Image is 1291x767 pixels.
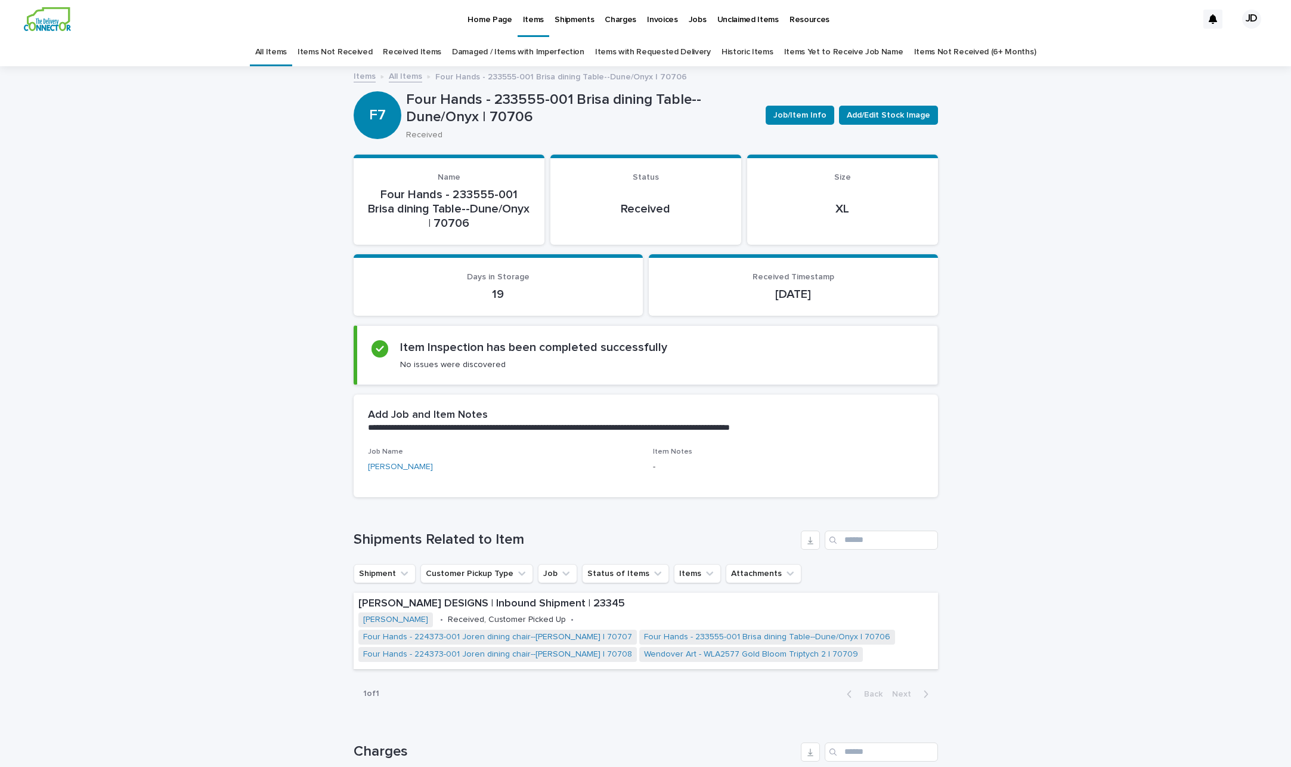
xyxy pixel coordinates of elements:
a: Four Hands - 224373-001 Joren dining chair--[PERSON_NAME] | 70708 [363,649,632,660]
p: Received [565,202,727,216]
span: Job/Item Info [773,109,826,121]
div: F7 [354,58,401,124]
button: Back [837,689,887,700]
a: All Items [389,69,422,82]
p: • [571,615,574,625]
p: • [440,615,443,625]
span: Name [438,173,460,181]
p: No issues were discovered [400,359,506,370]
span: Status [633,173,659,181]
p: XL [761,202,924,216]
button: Shipment [354,564,416,583]
p: [DATE] [663,287,924,301]
h1: Charges [354,743,796,760]
img: aCWQmA6OSGG0Kwt8cj3c [24,7,71,31]
button: Job [538,564,577,583]
div: JD [1242,10,1261,29]
a: Four Hands - 233555-001 Brisa dining Table--Dune/Onyx | 70706 [644,632,890,642]
a: Historic Items [722,38,773,66]
h2: Add Job and Item Notes [368,409,488,422]
input: Search [825,531,938,550]
p: Four Hands - 233555-001 Brisa dining Table--Dune/Onyx | 70706 [368,187,530,230]
button: Attachments [726,564,801,583]
h1: Shipments Related to Item [354,531,796,549]
a: All Items [255,38,287,66]
p: - [653,461,924,473]
a: [PERSON_NAME] [368,461,433,473]
button: Job/Item Info [766,106,834,125]
span: Item Notes [653,448,692,455]
a: [PERSON_NAME] [363,615,428,625]
a: Four Hands - 224373-001 Joren dining chair--[PERSON_NAME] | 70707 [363,632,632,642]
a: Items Not Received (6+ Months) [914,38,1036,66]
p: [PERSON_NAME] DESIGNS | Inbound Shipment | 23345 [358,597,933,611]
a: Wendover Art - WLA2577 Gold Bloom Triptych 2 | 70709 [644,649,858,660]
h2: Item Inspection has been completed successfully [400,340,667,355]
a: Received Items [383,38,441,66]
a: Items [354,69,376,82]
span: Days in Storage [467,273,530,281]
span: Received Timestamp [753,273,834,281]
button: Customer Pickup Type [420,564,533,583]
button: Status of Items [582,564,669,583]
a: Damaged / Items with Imperfection [452,38,584,66]
button: Add/Edit Stock Image [839,106,938,125]
a: [PERSON_NAME] DESIGNS | Inbound Shipment | 23345[PERSON_NAME] •Received, Customer Picked Up•Four ... [354,593,938,670]
span: Back [857,690,883,698]
button: Items [674,564,721,583]
p: Received [406,130,751,140]
a: Items Yet to Receive Job Name [784,38,903,66]
span: Add/Edit Stock Image [847,109,930,121]
span: Size [834,173,851,181]
button: Next [887,689,938,700]
span: Next [892,690,918,698]
p: Four Hands - 233555-001 Brisa dining Table--Dune/Onyx | 70706 [406,91,756,126]
input: Search [825,743,938,762]
a: Items Not Received [298,38,372,66]
span: Job Name [368,448,403,455]
p: Received, Customer Picked Up [448,615,566,625]
p: 19 [368,287,629,301]
p: Four Hands - 233555-001 Brisa dining Table--Dune/Onyx | 70706 [435,69,687,82]
a: Items with Requested Delivery [595,38,711,66]
p: 1 of 1 [354,679,389,709]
